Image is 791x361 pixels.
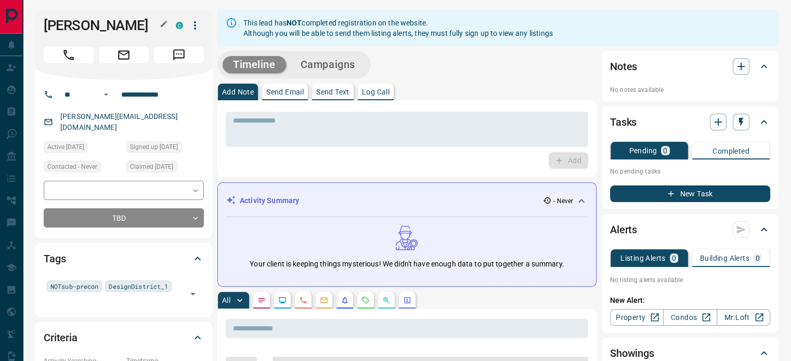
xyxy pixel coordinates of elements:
[240,195,299,206] p: Activity Summary
[620,255,666,262] p: Listing Alerts
[44,329,77,346] h2: Criteria
[100,88,112,101] button: Open
[672,255,676,262] p: 0
[186,287,200,301] button: Open
[610,164,770,179] p: No pending tasks
[99,47,149,63] span: Email
[126,141,204,156] div: Sun Aug 15 2021
[610,54,770,79] div: Notes
[700,255,749,262] p: Building Alerts
[361,296,370,304] svg: Requests
[403,296,411,304] svg: Agent Actions
[316,88,349,96] p: Send Text
[553,196,573,206] p: - Never
[341,296,349,304] svg: Listing Alerts
[222,297,230,304] p: All
[243,14,553,43] div: This lead has completed registration on the website. Although you will be able to send them listi...
[257,296,266,304] svg: Notes
[717,309,770,326] a: Mr.Loft
[60,112,178,131] a: [PERSON_NAME][EMAIL_ADDRESS][DOMAIN_NAME]
[610,58,637,75] h2: Notes
[44,250,66,267] h2: Tags
[756,255,760,262] p: 0
[47,142,84,152] span: Active [DATE]
[44,325,204,350] div: Criteria
[176,22,183,29] div: condos.ca
[222,88,254,96] p: Add Note
[47,162,97,172] span: Contacted - Never
[610,217,770,242] div: Alerts
[712,148,749,155] p: Completed
[109,281,168,291] span: DesignDistrict_1
[287,19,302,27] strong: NOT
[226,191,588,210] div: Activity Summary- Never
[610,309,664,326] a: Property
[629,147,657,154] p: Pending
[299,296,307,304] svg: Calls
[50,281,98,291] span: NOTsub-precon
[44,17,160,34] h1: [PERSON_NAME]
[44,141,121,156] div: Sun Aug 15 2021
[44,47,94,63] span: Call
[250,259,564,270] p: Your client is keeping things mysterious! We didn't have enough data to put together a summary.
[278,296,287,304] svg: Lead Browsing Activity
[610,185,770,202] button: New Task
[610,295,770,306] p: New Alert:
[44,246,204,271] div: Tags
[382,296,391,304] svg: Opportunities
[610,110,770,135] div: Tasks
[130,142,178,152] span: Signed up [DATE]
[290,56,366,73] button: Campaigns
[154,47,204,63] span: Message
[610,221,637,238] h2: Alerts
[663,147,667,154] p: 0
[130,162,173,172] span: Claimed [DATE]
[320,296,328,304] svg: Emails
[126,161,204,176] div: Sun Aug 15 2021
[44,208,204,228] div: TBD
[663,309,717,326] a: Condos
[610,85,770,95] p: No notes available
[223,56,286,73] button: Timeline
[610,275,770,285] p: No listing alerts available
[266,88,304,96] p: Send Email
[362,88,390,96] p: Log Call
[610,114,637,130] h2: Tasks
